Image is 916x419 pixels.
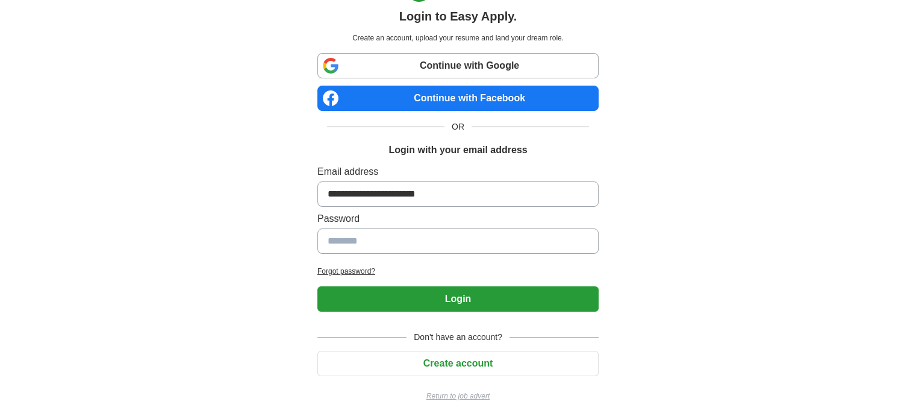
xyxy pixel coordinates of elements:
button: Create account [317,351,599,376]
label: Password [317,212,599,226]
a: Create account [317,358,599,368]
a: Forgot password? [317,266,599,277]
h1: Login with your email address [388,143,527,157]
label: Email address [317,165,599,179]
p: Create an account, upload your resume and land your dream role. [320,33,596,43]
a: Continue with Facebook [317,86,599,111]
a: Continue with Google [317,53,599,78]
span: Don't have an account? [407,331,509,344]
a: Return to job advert [317,391,599,402]
h1: Login to Easy Apply. [399,7,517,25]
span: OR [444,121,472,133]
button: Login [317,286,599,312]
